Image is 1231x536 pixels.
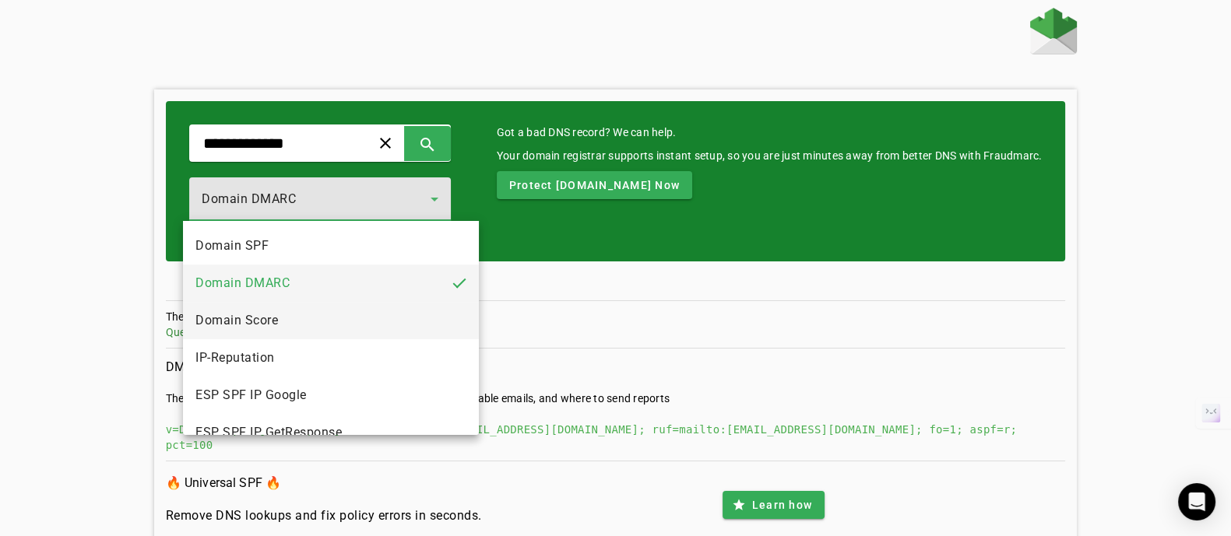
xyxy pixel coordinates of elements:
[195,386,307,405] span: ESP SPF IP Google
[195,423,342,442] span: ESP SPF IP GetResponse
[195,236,269,255] span: Domain SPF
[1178,483,1215,520] div: Open Intercom Messenger
[195,311,278,330] span: Domain Score
[195,274,290,293] span: Domain DMARC
[195,349,275,367] span: IP-Reputation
